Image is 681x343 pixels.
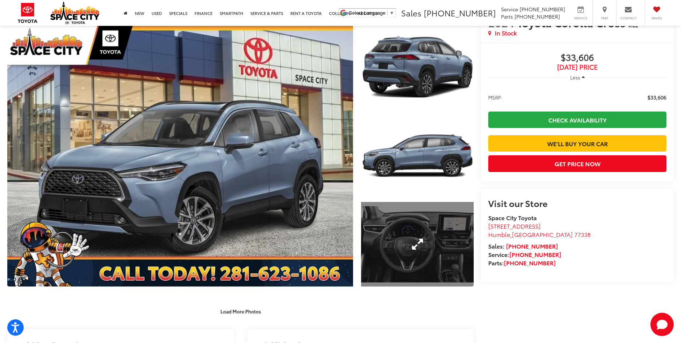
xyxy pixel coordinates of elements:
[424,7,496,19] span: [PHONE_NUMBER]
[488,242,505,250] span: Sales:
[360,24,475,110] img: 2024 Toyota Corolla Cross XLE
[387,10,388,16] span: ​
[512,230,573,238] span: [GEOGRAPHIC_DATA]
[620,16,637,20] span: Contact
[509,250,561,258] a: [PHONE_NUMBER]
[488,112,666,128] a: Check Availability
[488,135,666,152] a: We'll Buy Your Car
[488,213,537,222] strong: Space City Toyota
[488,258,556,267] strong: Parts:
[514,13,560,20] span: [PHONE_NUMBER]
[649,16,665,20] span: Saved
[488,52,666,63] span: $33,606
[488,94,502,101] span: MSRP:
[360,112,475,199] img: 2024 Toyota Corolla Cross XLE
[596,16,612,20] span: Map
[488,222,591,238] a: [STREET_ADDRESS] Humble,[GEOGRAPHIC_DATA] 77338
[361,25,474,109] a: Expand Photo 1
[4,23,357,288] img: 2024 Toyota Corolla Cross XLE
[488,230,591,238] span: ,
[401,7,422,19] span: Sales
[574,230,591,238] span: 77338
[361,202,474,287] a: Expand Photo 3
[488,222,541,230] span: [STREET_ADDRESS]
[488,250,561,258] strong: Service:
[50,1,99,24] img: Space City Toyota
[488,63,666,71] span: [DATE] Price
[488,198,666,208] h2: Visit our Store
[504,258,556,267] a: [PHONE_NUMBER]
[567,71,588,84] button: Less
[349,10,385,16] span: Select Language
[570,74,580,81] span: Less
[7,25,353,287] a: Expand Photo 0
[488,230,510,238] span: Humble
[650,313,674,336] button: Toggle Chat Window
[650,313,674,336] svg: Start Chat
[506,242,558,250] a: [PHONE_NUMBER]
[647,94,666,101] span: $33,606
[501,5,518,13] span: Service
[501,13,513,20] span: Parts
[215,305,266,318] button: Load More Photos
[520,5,565,13] span: [PHONE_NUMBER]
[495,29,517,37] span: In Stock
[488,155,666,172] button: Get Price Now
[390,10,394,16] span: ▼
[361,113,474,198] a: Expand Photo 2
[572,16,589,20] span: Service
